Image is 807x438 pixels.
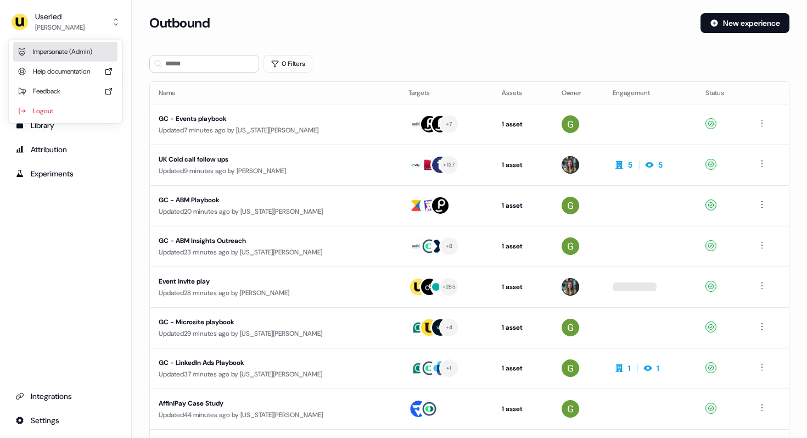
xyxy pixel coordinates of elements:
[13,101,117,121] div: Logout
[13,81,117,101] div: Feedback
[9,9,122,35] button: Userled[PERSON_NAME]
[13,62,117,81] div: Help documentation
[35,22,85,33] div: [PERSON_NAME]
[13,42,117,62] div: Impersonate (Admin)
[9,40,122,123] div: Userled[PERSON_NAME]
[35,11,85,22] div: Userled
